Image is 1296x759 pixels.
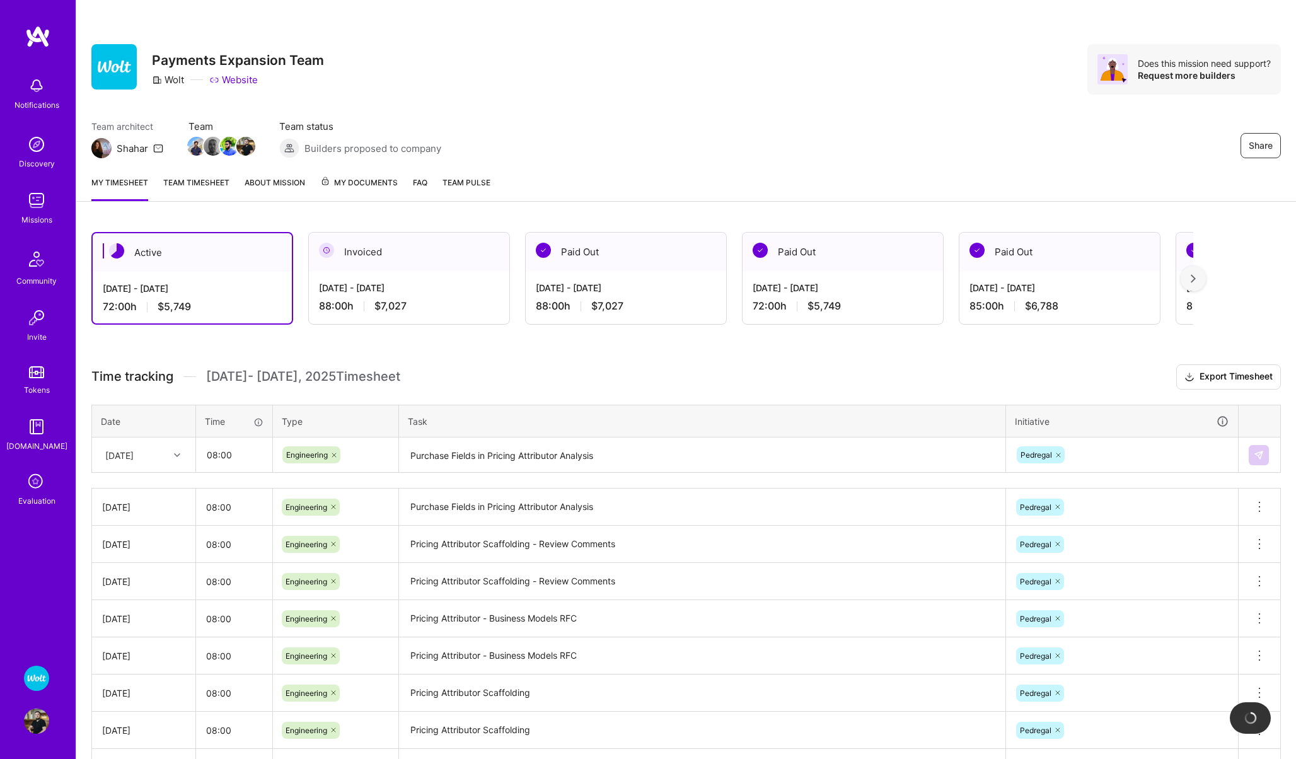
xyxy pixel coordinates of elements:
img: Wolt - Fintech: Payments Expansion Team [24,666,49,691]
i: icon SelectionTeam [25,470,49,494]
span: Engineering [286,450,328,460]
span: Builders proposed to company [304,142,441,155]
img: Avatar [1097,54,1128,84]
input: HH:MM [196,602,272,635]
img: Team Architect [91,138,112,158]
span: Team status [279,120,441,133]
input: HH:MM [196,528,272,561]
a: FAQ [413,176,427,201]
img: Team Member Avatar [187,137,206,156]
span: Engineering [286,540,327,549]
img: bell [24,73,49,98]
span: Pedregal [1020,688,1051,698]
div: [DATE] - [DATE] [319,281,499,294]
a: My timesheet [91,176,148,201]
div: 88:00 h [536,299,716,313]
div: [DATE] [102,575,185,588]
div: Paid Out [526,233,726,271]
span: $6,788 [1025,299,1058,313]
span: Pedregal [1020,502,1051,512]
img: logo [25,25,50,48]
img: Community [21,244,52,274]
input: HH:MM [196,639,272,673]
div: [DATE] - [DATE] [753,281,933,294]
img: Submit [1254,450,1264,460]
div: null [1249,445,1270,465]
a: Team Member Avatar [205,136,221,157]
div: Wolt [152,73,184,86]
div: Active [93,233,292,272]
div: Tokens [24,383,50,397]
button: Export Timesheet [1176,364,1281,390]
img: Paid Out [1186,243,1201,258]
div: [DATE] [102,501,185,514]
img: Team Member Avatar [204,137,223,156]
div: 72:00 h [753,299,933,313]
img: Invoiced [319,243,334,258]
img: Active [109,243,124,258]
div: Paid Out [743,233,943,271]
span: Team Pulse [443,178,490,187]
div: [DATE] [102,649,185,663]
span: Engineering [286,726,327,735]
div: [DATE] - [DATE] [536,281,716,294]
img: Team Member Avatar [220,137,239,156]
img: Company Logo [91,44,137,90]
img: teamwork [24,188,49,213]
div: Missions [21,213,52,226]
i: icon CompanyGray [152,75,162,85]
span: Pedregal [1020,726,1051,735]
div: [DOMAIN_NAME] [6,439,67,453]
span: Pedregal [1020,651,1051,661]
i: icon Download [1184,371,1195,384]
img: Team Member Avatar [236,137,255,156]
textarea: Purchase Fields in Pricing Attributor Analysis [400,490,1004,525]
span: Team [188,120,254,133]
span: Time tracking [91,369,173,385]
div: Does this mission need support? [1138,57,1271,69]
div: Initiative [1015,414,1229,429]
textarea: Pricing Attributor Scaffolding [400,676,1004,710]
span: $5,749 [158,300,191,313]
img: discovery [24,132,49,157]
textarea: Pricing Attributor Scaffolding [400,713,1004,748]
i: icon Chevron [174,452,180,458]
div: [DATE] - [DATE] [969,281,1150,294]
input: HH:MM [196,714,272,747]
textarea: Purchase Fields in Pricing Attributor Analysis [400,439,1004,472]
div: Shahar [117,142,148,155]
h3: Payments Expansion Team [152,52,324,68]
div: Invoiced [309,233,509,271]
div: Request more builders [1138,69,1271,81]
span: Share [1249,139,1273,152]
span: $7,027 [591,299,623,313]
img: right [1191,274,1196,283]
span: Pedregal [1020,614,1051,623]
div: [DATE] [105,448,134,461]
button: Share [1241,133,1281,158]
textarea: Pricing Attributor Scaffolding - Review Comments [400,527,1004,562]
div: Notifications [14,98,59,112]
div: Community [16,274,57,287]
img: tokens [29,366,44,378]
textarea: Pricing Attributor - Business Models RFC [400,601,1004,636]
a: Team timesheet [163,176,229,201]
a: User Avatar [21,709,52,734]
img: Builders proposed to company [279,138,299,158]
img: User Avatar [24,709,49,734]
input: HH:MM [196,565,272,598]
a: Team Member Avatar [188,136,205,157]
span: Engineering [286,614,327,623]
div: 85:00 h [969,299,1150,313]
div: [DATE] - [DATE] [103,282,282,295]
img: loading [1243,710,1258,726]
span: [DATE] - [DATE] , 2025 Timesheet [206,369,400,385]
th: Date [92,405,196,437]
div: Discovery [19,157,55,170]
a: Team Member Avatar [221,136,238,157]
img: guide book [24,414,49,439]
span: Pedregal [1020,577,1051,586]
span: My Documents [320,176,398,190]
div: 72:00 h [103,300,282,313]
span: Engineering [286,651,327,661]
